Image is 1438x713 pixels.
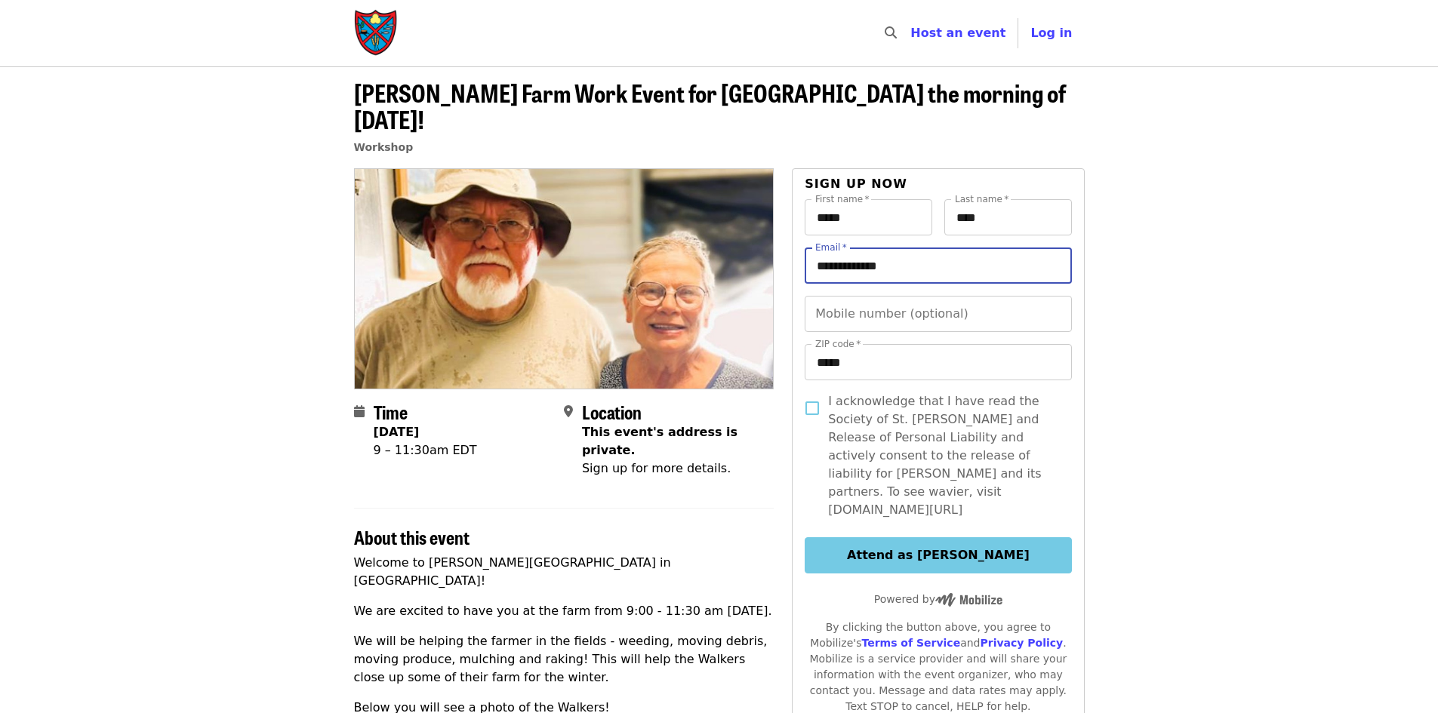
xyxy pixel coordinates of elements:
i: search icon [885,26,897,40]
input: Mobile number (optional) [805,296,1071,332]
span: Time [374,398,408,425]
a: Workshop [354,141,414,153]
label: Last name [955,195,1008,204]
span: About this event [354,524,470,550]
label: First name [815,195,870,204]
span: Log in [1030,26,1072,40]
input: ZIP code [805,344,1071,380]
span: I acknowledge that I have read the Society of St. [PERSON_NAME] and Release of Personal Liability... [828,392,1059,519]
i: map-marker-alt icon [564,404,573,419]
label: ZIP code [815,340,861,349]
input: Search [906,15,918,51]
span: Powered by [874,593,1002,605]
input: Email [805,247,1071,284]
span: Sign up now [805,177,907,191]
img: Walker Farm Work Event for Durham Academy the morning of 8/29/2025! organized by Society of St. A... [355,169,774,388]
img: Society of St. Andrew - Home [354,9,399,57]
img: Powered by Mobilize [935,593,1002,607]
p: Welcome to [PERSON_NAME][GEOGRAPHIC_DATA] in [GEOGRAPHIC_DATA]! [354,554,774,590]
input: First name [805,199,932,235]
strong: [DATE] [374,425,420,439]
button: Attend as [PERSON_NAME] [805,537,1071,573]
span: [PERSON_NAME] Farm Work Event for [GEOGRAPHIC_DATA] the morning of [DATE]! [354,75,1066,137]
p: We are excited to have you at the farm from 9:00 - 11:30 am [DATE]. [354,602,774,620]
a: Host an event [910,26,1005,40]
a: Privacy Policy [980,637,1063,649]
span: Sign up for more details. [582,461,731,475]
p: We will be helping the farmer in the fields - weeding, moving debris, moving produce, mulching an... [354,632,774,687]
div: 9 – 11:30am EDT [374,441,477,459]
span: Location [582,398,642,425]
button: Log in [1018,18,1084,48]
a: Terms of Service [861,637,960,649]
input: Last name [944,199,1072,235]
i: calendar icon [354,404,365,419]
span: This event's address is private. [582,425,737,457]
label: Email [815,243,847,252]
